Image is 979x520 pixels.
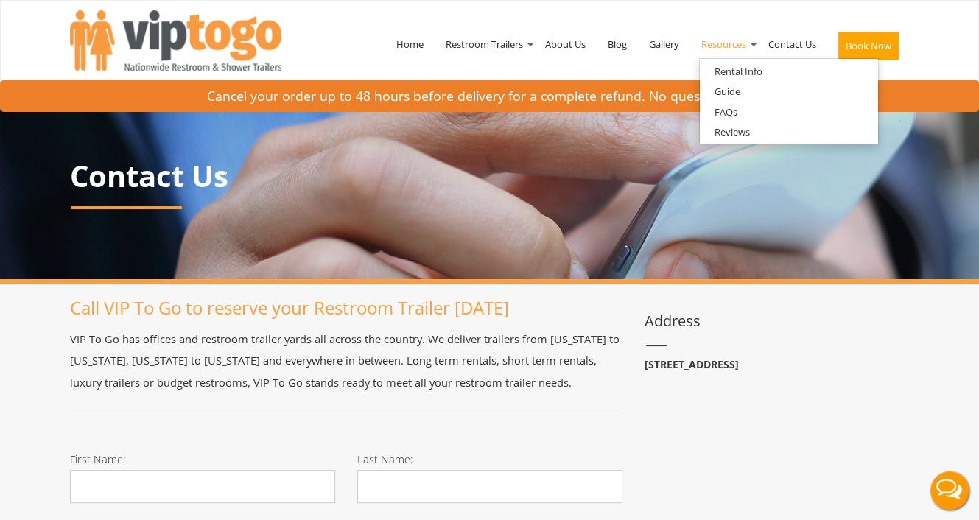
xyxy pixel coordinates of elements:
[700,63,777,81] a: Rental Info
[435,6,534,82] a: Restroom Trailers
[920,461,979,520] button: Live Chat
[645,357,739,371] b: [STREET_ADDRESS]
[638,6,690,82] a: Gallery
[700,103,752,122] a: FAQs
[690,6,757,82] a: Resources
[534,6,597,82] a: About Us
[597,6,638,82] a: Blog
[70,160,910,192] p: Contact Us
[70,328,622,393] p: VIP To Go has offices and restroom trailer yards all across the country. We deliver trailers from...
[385,6,435,82] a: Home
[700,123,765,141] a: Reviews
[700,82,755,101] a: Guide
[838,32,899,60] button: Book Now
[70,298,622,317] h1: Call VIP To Go to reserve your Restroom Trailer [DATE]
[757,6,827,82] a: Contact Us
[645,313,910,329] h3: Address
[827,6,910,91] a: Book Now
[70,10,281,71] img: VIPTOGO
